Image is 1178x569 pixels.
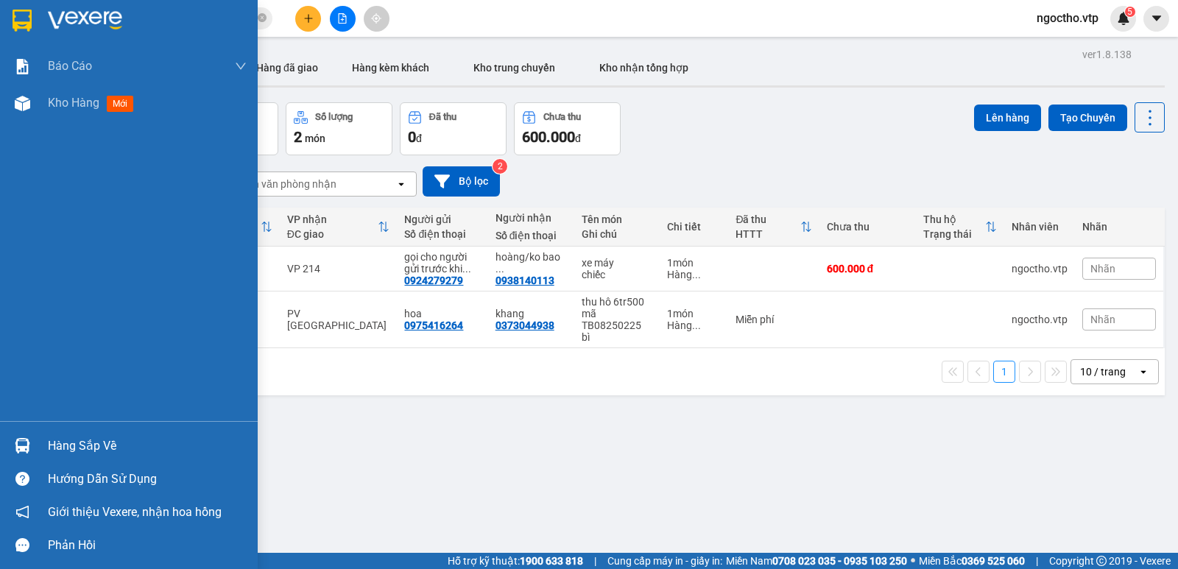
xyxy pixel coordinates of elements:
[1080,364,1126,379] div: 10 / trang
[582,228,652,240] div: Ghi chú
[594,553,596,569] span: |
[429,112,456,122] div: Đã thu
[692,319,701,331] span: ...
[404,228,480,240] div: Số điện thoại
[495,251,568,275] div: hoàng/ko bao trầy xươc cà vet chìa khóa
[371,13,381,24] span: aim
[1090,263,1115,275] span: Nhãn
[495,319,554,331] div: 0373044938
[1127,7,1132,17] span: 5
[416,132,422,144] span: đ
[993,361,1015,383] button: 1
[607,553,722,569] span: Cung cấp máy in - giấy in:
[294,128,302,146] span: 2
[315,112,353,122] div: Số lượng
[1082,46,1132,63] div: ver 1.8.138
[493,159,507,174] sup: 2
[235,60,247,72] span: down
[736,228,800,240] div: HTTT
[258,13,267,22] span: close-circle
[15,96,30,111] img: warehouse-icon
[495,308,568,319] div: khang
[667,257,721,269] div: 1 món
[1090,314,1115,325] span: Nhãn
[404,319,463,331] div: 0975416264
[1096,556,1107,566] span: copyright
[404,308,480,319] div: hoa
[258,12,267,26] span: close-circle
[408,128,416,146] span: 0
[1143,6,1169,32] button: caret-down
[827,263,909,275] div: 600.000 đ
[48,435,247,457] div: Hàng sắp về
[295,6,321,32] button: plus
[107,96,133,112] span: mới
[522,128,575,146] span: 600.000
[923,213,985,225] div: Thu hộ
[1138,366,1149,378] svg: open
[1012,263,1068,275] div: ngoctho.vtp
[962,555,1025,567] strong: 0369 525 060
[404,251,480,275] div: gọi cho người gửi trước khi giao hàng
[1048,105,1127,131] button: Tạo Chuyến
[352,62,429,74] span: Hàng kèm khách
[286,102,392,155] button: Số lượng2món
[827,221,909,233] div: Chưa thu
[13,10,32,32] img: logo-vxr
[15,538,29,552] span: message
[495,275,554,286] div: 0938140113
[1117,12,1130,25] img: icon-new-feature
[1125,7,1135,17] sup: 5
[599,62,688,74] span: Kho nhận tổng hợp
[395,178,407,190] svg: open
[280,208,398,247] th: Toggle SortBy
[404,213,480,225] div: Người gửi
[495,230,568,241] div: Số điện thoại
[1036,553,1038,569] span: |
[772,555,907,567] strong: 0708 023 035 - 0935 103 250
[543,112,581,122] div: Chưa thu
[423,166,500,197] button: Bộ lọc
[667,221,721,233] div: Chi tiết
[15,505,29,519] span: notification
[728,208,819,247] th: Toggle SortBy
[400,102,507,155] button: Đã thu0đ
[330,6,356,32] button: file-add
[575,132,581,144] span: đ
[473,62,555,74] span: Kho trung chuyển
[1012,314,1068,325] div: ngoctho.vtp
[667,319,721,331] div: Hàng thông thường
[15,472,29,486] span: question-circle
[404,275,463,286] div: 0924279279
[520,555,583,567] strong: 1900 633 818
[235,177,336,191] div: Chọn văn phòng nhận
[48,96,99,110] span: Kho hàng
[974,105,1041,131] button: Lên hàng
[48,503,222,521] span: Giới thiệu Vexere, nhận hoa hồng
[514,102,621,155] button: Chưa thu600.000đ
[244,50,330,85] button: Hàng đã giao
[726,553,907,569] span: Miền Nam
[736,314,811,325] div: Miễn phí
[495,212,568,224] div: Người nhận
[911,558,915,564] span: ⚪️
[448,553,583,569] span: Hỗ trợ kỹ thuật:
[919,553,1025,569] span: Miền Bắc
[692,269,701,280] span: ...
[364,6,389,32] button: aim
[1082,221,1156,233] div: Nhãn
[1150,12,1163,25] span: caret-down
[1025,9,1110,27] span: ngoctho.vtp
[48,534,247,556] div: Phản hồi
[582,257,652,269] div: xe máy
[667,269,721,280] div: Hàng thông thường
[48,468,247,490] div: Hướng dẫn sử dụng
[582,331,652,343] div: bì
[287,308,390,331] div: PV [GEOGRAPHIC_DATA]
[305,132,325,144] span: món
[15,438,30,453] img: warehouse-icon
[1012,221,1068,233] div: Nhân viên
[667,308,721,319] div: 1 món
[287,263,390,275] div: VP 214
[287,228,378,240] div: ĐC giao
